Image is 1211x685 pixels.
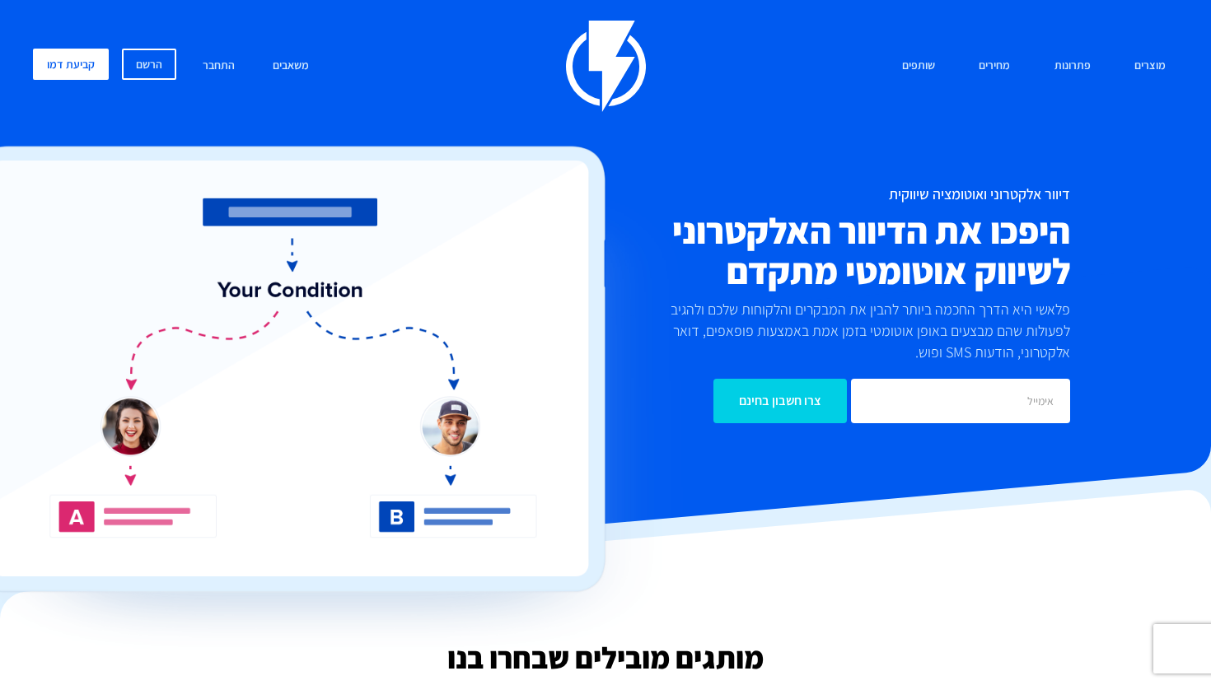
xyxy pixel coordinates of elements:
[666,299,1070,362] p: פלאשי היא הדרך החכמה ביותר להבין את המבקרים והלקוחות שלכם ולהגיב לפעולות שהם מבצעים באופן אוטומטי...
[260,49,321,84] a: משאבים
[522,211,1070,291] h2: היפכו את הדיוור האלקטרוני לשיווק אוטומטי מתקדם
[966,49,1022,84] a: מחירים
[890,49,947,84] a: שותפים
[122,49,176,80] a: הרשם
[851,379,1070,423] input: אימייל
[522,186,1070,203] h1: דיוור אלקטרוני ואוטומציה שיווקית
[713,379,847,423] input: צרו חשבון בחינם
[33,49,109,80] a: קביעת דמו
[1042,49,1103,84] a: פתרונות
[190,49,247,84] a: התחבר
[1122,49,1178,84] a: מוצרים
